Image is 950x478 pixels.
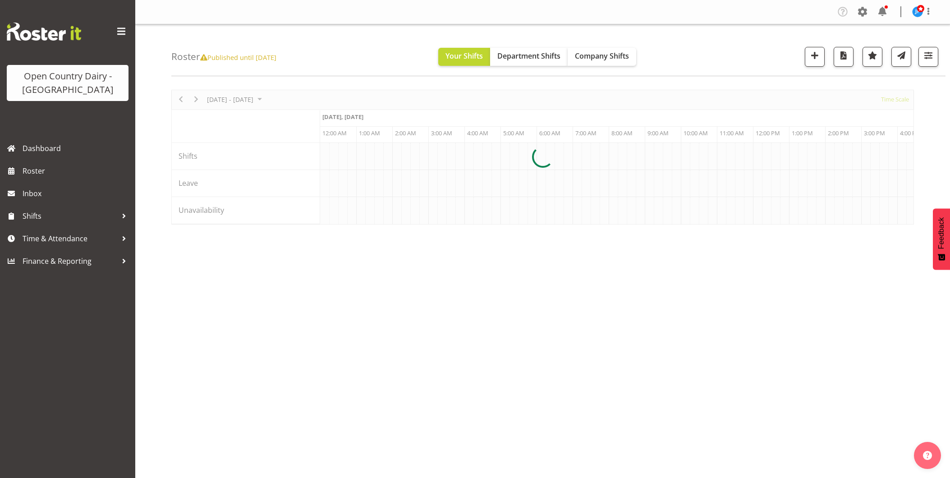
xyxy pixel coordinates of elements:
span: Your Shifts [445,51,483,61]
img: Rosterit website logo [7,23,81,41]
span: Department Shifts [497,51,560,61]
button: Department Shifts [490,48,568,66]
span: Company Shifts [575,51,629,61]
span: Feedback [937,217,945,249]
button: Company Shifts [568,48,636,66]
button: Filter Shifts [918,47,938,67]
button: Feedback - Show survey [933,208,950,270]
button: Download a PDF of the roster according to the set date range. [834,47,854,67]
button: Add a new shift [805,47,825,67]
img: help-xxl-2.png [923,451,932,460]
div: Open Country Dairy - [GEOGRAPHIC_DATA] [16,69,119,97]
span: Time & Attendance [23,232,117,245]
span: Inbox [23,187,131,200]
span: Roster [23,164,131,178]
button: Your Shifts [438,48,490,66]
span: Dashboard [23,142,131,155]
span: Finance & Reporting [23,254,117,268]
span: Shifts [23,209,117,223]
span: Published until [DATE] [200,53,276,62]
button: Highlight an important date within the roster. [863,47,882,67]
img: jason-porter10044.jpg [912,6,923,17]
h4: Roster [171,51,276,62]
button: Send a list of all shifts for the selected filtered period to all rostered employees. [891,47,911,67]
